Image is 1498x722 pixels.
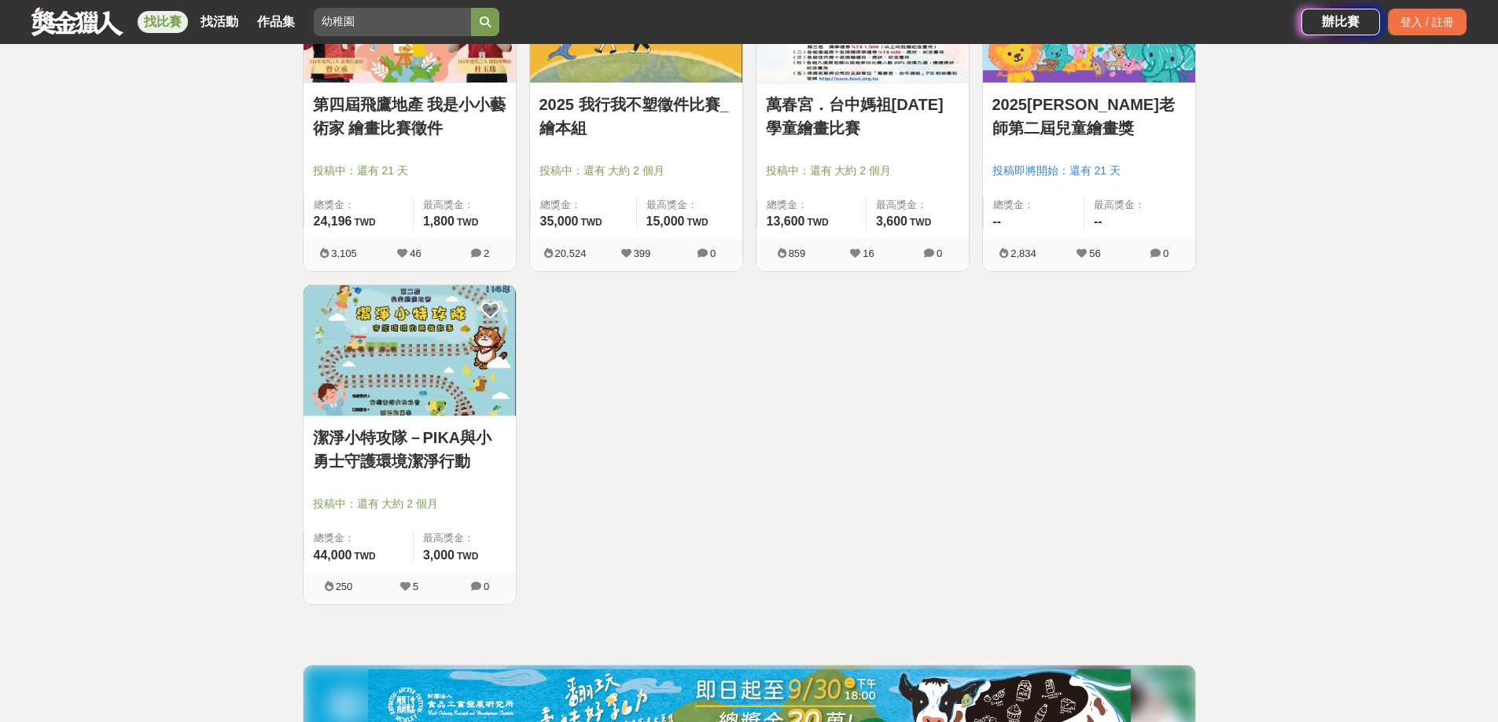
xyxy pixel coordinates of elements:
[910,217,931,228] span: TWD
[646,197,733,213] span: 最高獎金：
[423,197,506,213] span: 最高獎金：
[686,217,708,228] span: TWD
[251,11,301,33] a: 作品集
[194,11,245,33] a: 找活動
[313,93,506,140] a: 第四屆飛鷹地產 我是小小藝術家 繪畫比賽徵件
[457,217,478,228] span: TWD
[992,163,1186,179] span: 投稿即將開始：還有 21 天
[1094,197,1186,213] span: 最高獎金：
[876,214,907,228] span: 3,600
[313,496,506,512] span: 投稿中：還有 大約 2 個月
[314,548,352,562] span: 44,000
[863,247,874,259] span: 16
[331,247,357,259] span: 3,105
[993,197,1075,213] span: 總獎金：
[314,197,403,213] span: 總獎金：
[354,217,375,228] span: TWD
[1163,247,1169,259] span: 0
[789,247,806,259] span: 859
[1094,214,1102,228] span: --
[539,163,733,179] span: 投稿中：還有 大約 2 個月
[1010,247,1036,259] span: 2,834
[766,163,959,179] span: 投稿中：還有 大約 2 個月
[580,217,602,228] span: TWD
[457,551,478,562] span: TWD
[423,548,455,562] span: 3,000
[1089,247,1100,259] span: 56
[540,214,579,228] span: 35,000
[484,247,489,259] span: 2
[484,581,489,592] span: 0
[423,214,455,228] span: 1,800
[710,247,716,259] span: 0
[993,214,1002,228] span: --
[413,581,418,592] span: 5
[766,93,959,140] a: 萬春宮．台中媽祖[DATE]學童繪畫比賽
[539,93,733,140] a: 2025 我行我不塑徵件比賽_繪本組
[876,197,959,213] span: 最高獎金：
[555,247,587,259] span: 20,524
[767,214,805,228] span: 13,600
[313,163,506,179] span: 投稿中：還有 21 天
[354,551,375,562] span: TWD
[314,214,352,228] span: 24,196
[937,247,942,259] span: 0
[646,214,685,228] span: 15,000
[992,93,1186,140] a: 2025[PERSON_NAME]老師第二屆兒童繪畫獎
[1301,9,1380,35] a: 辦比賽
[304,285,516,416] img: Cover Image
[634,247,651,259] span: 399
[314,8,471,36] input: 這樣Sale也可以： 安聯人壽創意銷售法募集
[767,197,856,213] span: 總獎金：
[336,581,353,592] span: 250
[314,530,403,546] span: 總獎金：
[138,11,188,33] a: 找比賽
[807,217,828,228] span: TWD
[313,426,506,473] a: 潔淨小特攻隊－PIKA與小勇士守護環境潔淨行動
[540,197,627,213] span: 總獎金：
[1388,9,1467,35] div: 登入 / 註冊
[410,247,421,259] span: 46
[423,530,506,546] span: 最高獎金：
